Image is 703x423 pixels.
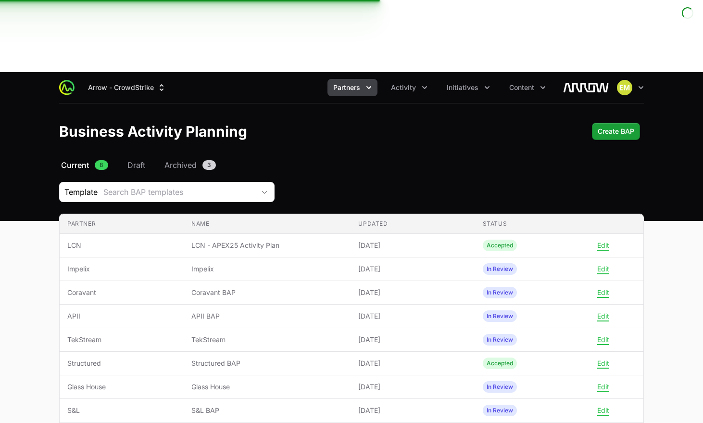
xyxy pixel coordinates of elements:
div: Content menu [503,79,552,96]
span: Glass House [67,382,176,392]
span: Draft [127,159,145,171]
img: ActivitySource [59,80,75,95]
span: 3 [202,160,216,170]
span: [DATE] [358,335,467,345]
h1: Business Activity Planning [59,123,247,140]
button: Content [503,79,552,96]
th: Name [184,214,351,234]
a: Current8 [59,159,110,171]
span: Partners [333,83,360,92]
span: 8 [95,160,108,170]
span: TekStream [67,335,176,345]
button: Edit [597,335,609,344]
section: Business Activity Plan Filters [59,182,644,202]
a: Draft [126,159,147,171]
button: Initiatives [441,79,496,96]
span: Structured [67,359,176,368]
div: Activity menu [385,79,433,96]
button: Edit [597,265,609,273]
span: LCN - APEX25 Activity Plan [191,241,343,250]
span: Impelix [67,264,176,274]
span: [DATE] [358,382,467,392]
button: Edit [597,288,609,297]
span: Archived [164,159,197,171]
span: [DATE] [358,406,467,415]
button: Partners [327,79,377,96]
button: Edit [597,383,609,391]
button: Search BAP templates [98,182,274,202]
img: Arrow [563,78,609,97]
div: Partners menu [327,79,377,96]
span: Current [61,159,89,171]
button: Activity [385,79,433,96]
span: Initiatives [447,83,478,92]
span: Activity [391,83,416,92]
span: [DATE] [358,264,467,274]
span: LCN [67,241,176,250]
button: Edit [597,241,609,250]
span: Coravant [67,288,176,297]
span: APII [67,311,176,321]
span: Content [509,83,534,92]
span: Glass House [191,382,343,392]
th: Status [475,214,599,234]
img: Eric Mingus [617,80,632,95]
span: [DATE] [358,288,467,297]
span: TekStream [191,335,343,345]
div: Search BAP templates [103,186,255,198]
span: APII BAP [191,311,343,321]
th: Updated [351,214,475,234]
span: Coravant BAP [191,288,343,297]
span: S&L [67,406,176,415]
div: Supplier switch menu [82,79,172,96]
span: [DATE] [358,241,467,250]
span: Create BAP [598,126,634,137]
button: Create BAP [592,123,640,140]
span: [DATE] [358,359,467,368]
span: Impelix [191,264,343,274]
button: Edit [597,406,609,415]
span: [DATE] [358,311,467,321]
button: Arrow - CrowdStrike [82,79,172,96]
div: Primary actions [592,123,640,140]
nav: Business Activity Plan Navigation navigation [59,159,644,171]
div: Main navigation [75,79,552,96]
span: Structured BAP [191,359,343,368]
a: Archived3 [163,159,218,171]
div: Initiatives menu [441,79,496,96]
th: Partner [60,214,184,234]
span: Template [60,186,98,198]
span: S&L BAP [191,406,343,415]
button: Edit [597,312,609,320]
button: Edit [597,359,609,368]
